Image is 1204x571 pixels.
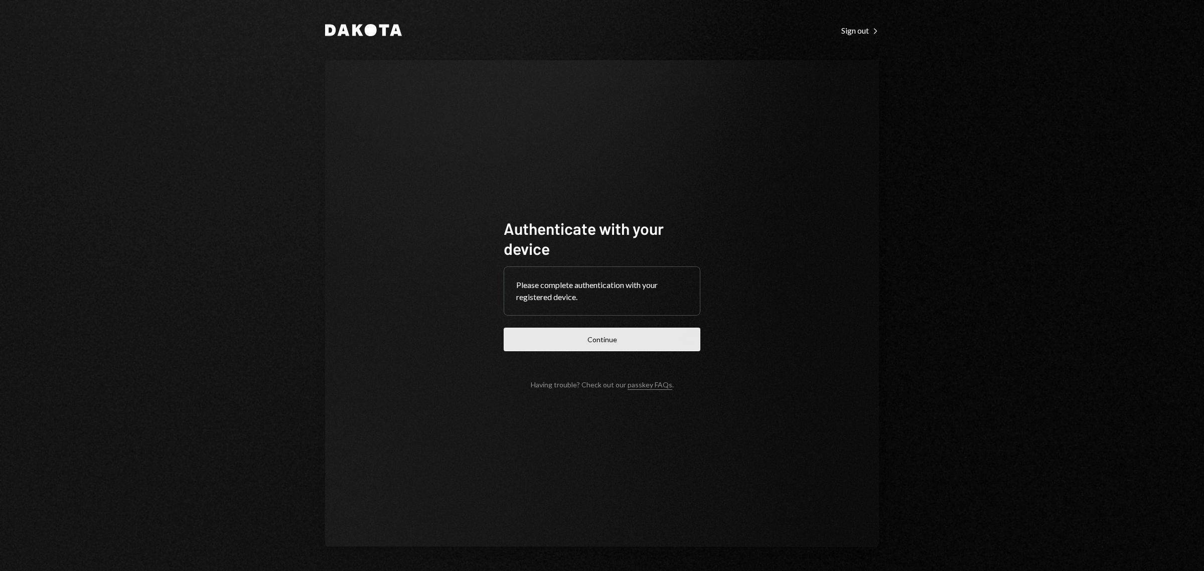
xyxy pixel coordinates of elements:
[531,380,674,389] div: Having trouble? Check out our .
[841,26,879,36] div: Sign out
[628,380,672,390] a: passkey FAQs
[504,328,700,351] button: Continue
[841,25,879,36] a: Sign out
[516,279,688,303] div: Please complete authentication with your registered device.
[504,218,700,258] h1: Authenticate with your device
